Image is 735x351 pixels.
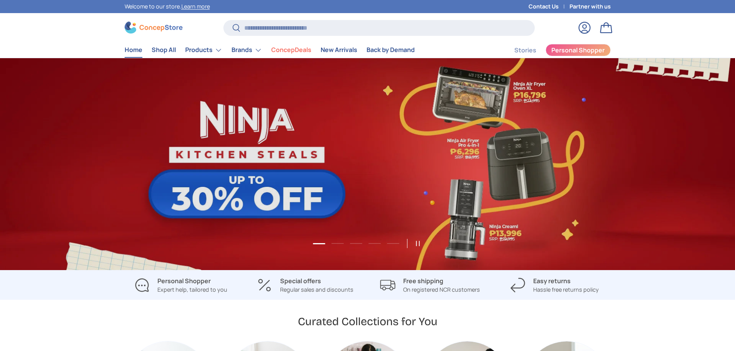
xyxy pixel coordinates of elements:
a: Partner with us [569,2,611,11]
a: Easy returns Hassle free returns policy [498,276,611,294]
strong: Personal Shopper [157,277,211,285]
a: Back by Demand [367,42,415,57]
a: Personal Shopper Expert help, tailored to you [125,276,237,294]
a: Free shipping On registered NCR customers [374,276,486,294]
p: Regular sales and discounts [280,286,353,294]
a: Learn more [181,3,210,10]
a: Special offers Regular sales and discounts [249,276,362,294]
a: Contact Us [529,2,569,11]
a: Shop All [152,42,176,57]
p: Welcome to our store. [125,2,210,11]
strong: Free shipping [403,277,443,285]
nav: Secondary [496,42,611,58]
p: Hassle free returns policy [533,286,599,294]
strong: Special offers [280,277,321,285]
a: New Arrivals [321,42,357,57]
h2: Curated Collections for You [298,314,438,329]
summary: Products [181,42,227,58]
summary: Brands [227,42,267,58]
img: ConcepStore [125,22,182,34]
p: Expert help, tailored to you [157,286,227,294]
a: ConcepDeals [271,42,311,57]
strong: Easy returns [533,277,571,285]
p: On registered NCR customers [403,286,480,294]
a: Stories [514,43,536,58]
a: Brands [231,42,262,58]
nav: Primary [125,42,415,58]
a: Products [185,42,222,58]
a: Home [125,42,142,57]
span: Personal Shopper [551,47,605,53]
a: Personal Shopper [546,44,611,56]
